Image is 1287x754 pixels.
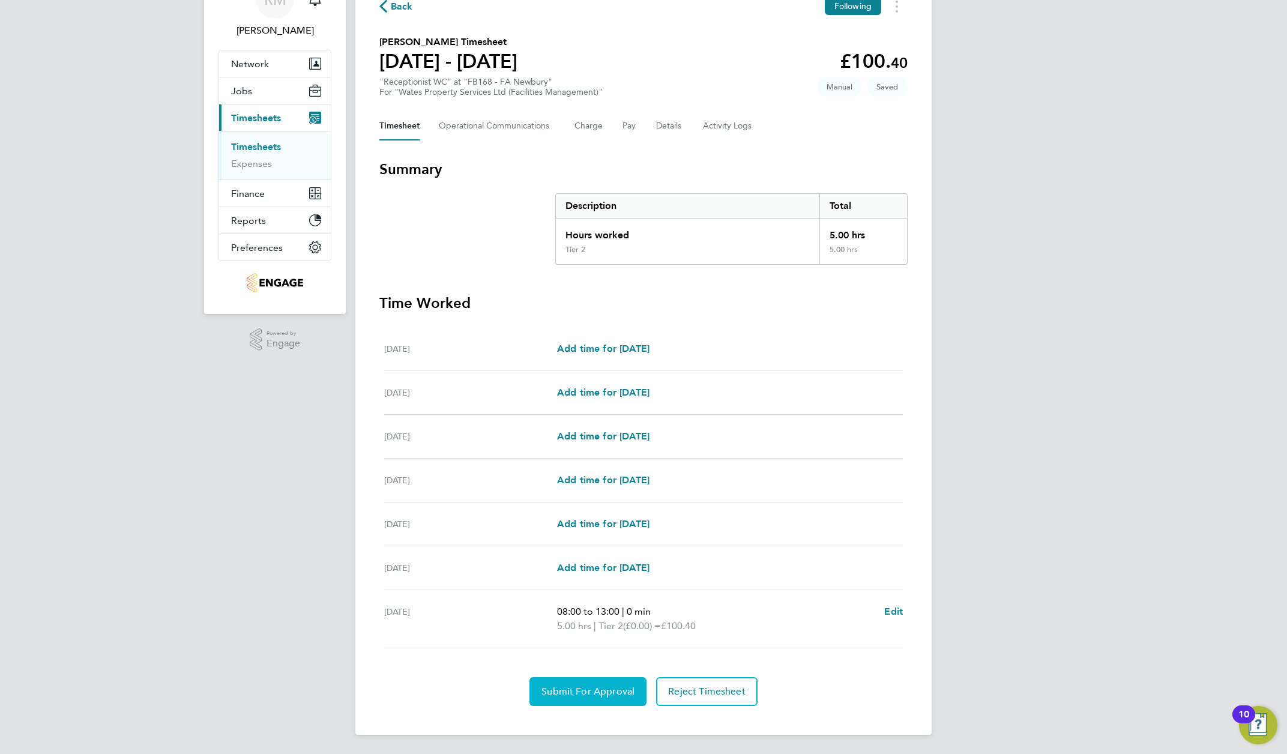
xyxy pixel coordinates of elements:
button: Activity Logs [703,112,753,140]
span: This timesheet was manually created. [817,77,862,97]
button: Timesheet [379,112,420,140]
span: 08:00 to 13:00 [557,606,619,617]
div: For "Wates Property Services Ltd (Facilities Management)" [379,87,603,97]
div: 5.00 hrs [819,219,907,245]
span: 0 min [627,606,651,617]
a: Powered byEngage [250,328,301,351]
div: [DATE] [384,385,557,400]
span: Submit For Approval [541,686,634,698]
a: Add time for [DATE] [557,517,650,531]
div: Tier 2 [565,245,585,255]
span: This timesheet is Saved. [867,77,908,97]
button: Finance [219,180,331,207]
h3: Time Worked [379,294,908,313]
a: Edit [884,605,903,619]
span: | [622,606,624,617]
a: Add time for [DATE] [557,385,650,400]
span: 40 [891,54,908,71]
div: [DATE] [384,342,557,356]
div: 5.00 hrs [819,245,907,264]
div: 10 [1238,714,1249,730]
button: Charge [574,112,603,140]
div: Hours worked [556,219,819,245]
span: Add time for [DATE] [557,474,650,486]
span: Edit [884,606,903,617]
div: Summary [555,193,908,265]
span: Finance [231,188,265,199]
a: Expenses [231,158,272,169]
span: Preferences [231,242,283,253]
div: [DATE] [384,473,557,487]
div: [DATE] [384,561,557,575]
button: Network [219,50,331,77]
button: Timesheets [219,104,331,131]
h3: Summary [379,160,908,179]
h1: [DATE] - [DATE] [379,49,517,73]
span: Engage [267,339,300,349]
span: Add time for [DATE] [557,387,650,398]
span: Rachel McIntosh [219,23,331,38]
span: Add time for [DATE] [557,518,650,529]
button: Reject Timesheet [656,677,758,706]
span: 5.00 hrs [557,620,591,632]
span: Powered by [267,328,300,339]
button: Preferences [219,234,331,261]
span: Following [834,1,872,11]
span: Add time for [DATE] [557,430,650,442]
span: Add time for [DATE] [557,562,650,573]
section: Timesheet [379,160,908,706]
div: [DATE] [384,605,557,633]
span: Add time for [DATE] [557,343,650,354]
span: Network [231,58,269,70]
h2: [PERSON_NAME] Timesheet [379,35,517,49]
span: Tier 2 [598,619,623,633]
a: Go to home page [219,273,331,292]
button: Details [656,112,684,140]
img: e-personnel-logo-retina.png [247,273,303,292]
button: Jobs [219,77,331,104]
span: | [594,620,596,632]
a: Add time for [DATE] [557,342,650,356]
div: Timesheets [219,131,331,179]
span: £100.40 [661,620,696,632]
div: [DATE] [384,517,557,531]
div: Description [556,194,819,218]
span: Timesheets [231,112,281,124]
div: [DATE] [384,429,557,444]
span: (£0.00) = [623,620,661,632]
button: Submit For Approval [529,677,647,706]
app-decimal: £100. [840,50,908,73]
button: Reports [219,207,331,234]
a: Add time for [DATE] [557,473,650,487]
button: Pay [622,112,637,140]
span: Reject Timesheet [668,686,746,698]
span: Jobs [231,85,252,97]
a: Add time for [DATE] [557,429,650,444]
button: Open Resource Center, 10 new notifications [1239,706,1277,744]
a: Timesheets [231,141,281,152]
div: "Receptionist WC" at "FB168 - FA Newbury" [379,77,603,97]
span: Reports [231,215,266,226]
div: Total [819,194,907,218]
a: Add time for [DATE] [557,561,650,575]
button: Operational Communications [439,112,555,140]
